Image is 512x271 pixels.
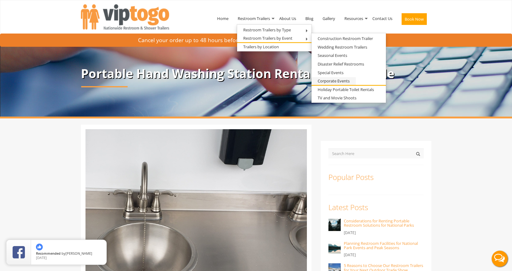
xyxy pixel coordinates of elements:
a: Holiday Portable Toilet Rentals [312,86,380,94]
p: Portable Hand Washing Station Rentals Nationwide [81,67,431,80]
a: Blog [301,2,318,34]
input: Search Here [328,149,424,158]
a: Special Events [312,69,350,77]
a: Gallery [318,2,340,34]
a: Construction Restroom Trailer [312,35,379,42]
a: Book Now [397,2,431,38]
span: by [36,252,101,256]
img: Review Rating [13,246,25,258]
a: Planning Restroom Facilities for National Park Events and Peak Seasons [344,241,418,250]
img: thumbs up icon [36,244,43,250]
a: Trailers by Location [237,43,285,51]
a: Seasonal Events [312,52,353,59]
h3: Popular Posts [328,173,424,181]
button: Book Now [402,13,427,25]
img: VIPTOGO [81,4,169,30]
p: [DATE] [344,251,424,259]
h3: Latest Posts [328,203,424,211]
a: Home [212,2,233,34]
a: TV and Movie Shoots [312,94,363,102]
a: Restroom Trailers by Event [237,34,299,42]
span: Recommended [36,251,61,256]
a: About Us [275,2,301,34]
span: [DATE] [36,255,47,260]
a: Disaster Relief Restrooms [312,60,370,68]
a: Restroom Trailers [233,2,275,34]
a: Contact Us [368,2,397,34]
span: [PERSON_NAME] [65,251,92,256]
img: Planning Restroom Facilities for National Park Events and Peak Seasons - VIPTOGO [328,241,341,253]
a: Resources [340,2,368,34]
a: Considerations for Renting Portable Restroom Solutions for National Parks [344,218,414,228]
a: Restroom Trailers by Type [237,26,297,34]
p: [DATE] [344,229,424,237]
img: Considerations for Renting Portable Restroom Solutions for National Parks - VIPTOGO [328,219,341,231]
a: Wedding Restroom Trailers [312,43,373,51]
a: Corporate Events [312,77,356,85]
button: Live Chat [487,246,512,271]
